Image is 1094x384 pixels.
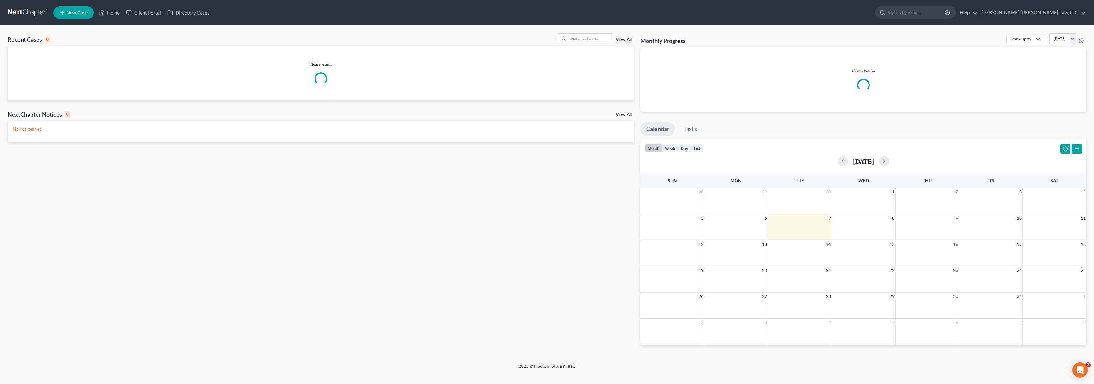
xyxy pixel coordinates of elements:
[828,214,832,222] span: 7
[1016,240,1022,248] span: 17
[828,319,832,326] span: 4
[616,112,632,117] a: View All
[700,319,704,326] span: 2
[164,7,213,18] a: Directory Cases
[698,240,704,248] span: 12
[646,67,1081,74] p: Please wait...
[1050,178,1058,183] span: Sat
[66,10,88,15] span: New Case
[979,7,1086,18] a: [PERSON_NAME] [PERSON_NAME] Law, LLC
[45,37,50,42] div: 0
[698,293,704,300] span: 26
[761,293,768,300] span: 27
[889,240,895,248] span: 15
[698,188,704,196] span: 28
[8,61,634,67] p: Please wait...
[1016,293,1022,300] span: 31
[1019,188,1022,196] span: 3
[1016,214,1022,222] span: 10
[853,158,874,165] h2: [DATE]
[65,111,70,117] div: 0
[678,144,691,152] button: day
[1085,362,1091,367] span: 2
[889,293,895,300] span: 29
[923,178,932,183] span: Thu
[668,178,677,183] span: Sun
[889,266,895,274] span: 22
[1080,240,1086,248] span: 18
[678,122,703,136] a: Tasks
[1080,214,1086,222] span: 11
[1083,319,1086,326] span: 8
[764,319,768,326] span: 3
[825,293,832,300] span: 28
[987,178,994,183] span: Fri
[761,240,768,248] span: 13
[952,266,959,274] span: 23
[825,188,832,196] span: 30
[825,266,832,274] span: 21
[888,7,946,18] input: Search by name...
[700,214,704,222] span: 5
[1019,319,1022,326] span: 7
[645,144,662,152] button: month
[730,178,742,183] span: Mon
[764,214,768,222] span: 6
[568,34,613,43] input: Search by name...
[955,319,959,326] span: 6
[891,214,895,222] span: 8
[952,293,959,300] span: 30
[123,7,164,18] a: Client Portal
[955,188,959,196] span: 2
[662,144,678,152] button: week
[8,36,50,43] div: Recent Cases
[952,240,959,248] span: 16
[891,188,895,196] span: 1
[858,178,869,183] span: Wed
[1080,266,1086,274] span: 25
[691,144,703,152] button: list
[1083,188,1086,196] span: 4
[796,178,804,183] span: Tue
[891,319,895,326] span: 5
[616,37,632,42] a: View All
[698,266,704,274] span: 19
[957,7,978,18] a: Help
[96,7,123,18] a: Home
[8,111,70,118] div: NextChapter Notices
[640,122,675,136] a: Calendar
[1012,36,1031,42] div: Bankruptcy
[1072,362,1088,378] div: Open Intercom Messenger
[761,188,768,196] span: 29
[13,126,629,132] p: No notices yet!
[955,214,959,222] span: 9
[1083,293,1086,300] span: 1
[366,363,728,374] div: 2025 © NextChapterBK, INC
[825,240,832,248] span: 14
[640,37,686,44] h3: Monthly Progress
[761,266,768,274] span: 20
[1016,266,1022,274] span: 24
